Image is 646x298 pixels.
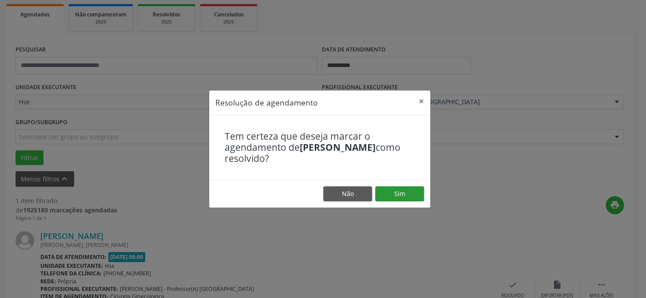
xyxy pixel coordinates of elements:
[412,90,430,112] button: Close
[215,97,318,108] h5: Resolução de agendamento
[225,131,415,165] h4: Tem certeza que deseja marcar o agendamento de como resolvido?
[323,186,372,201] button: Não
[300,141,376,153] b: [PERSON_NAME]
[375,186,424,201] button: Sim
